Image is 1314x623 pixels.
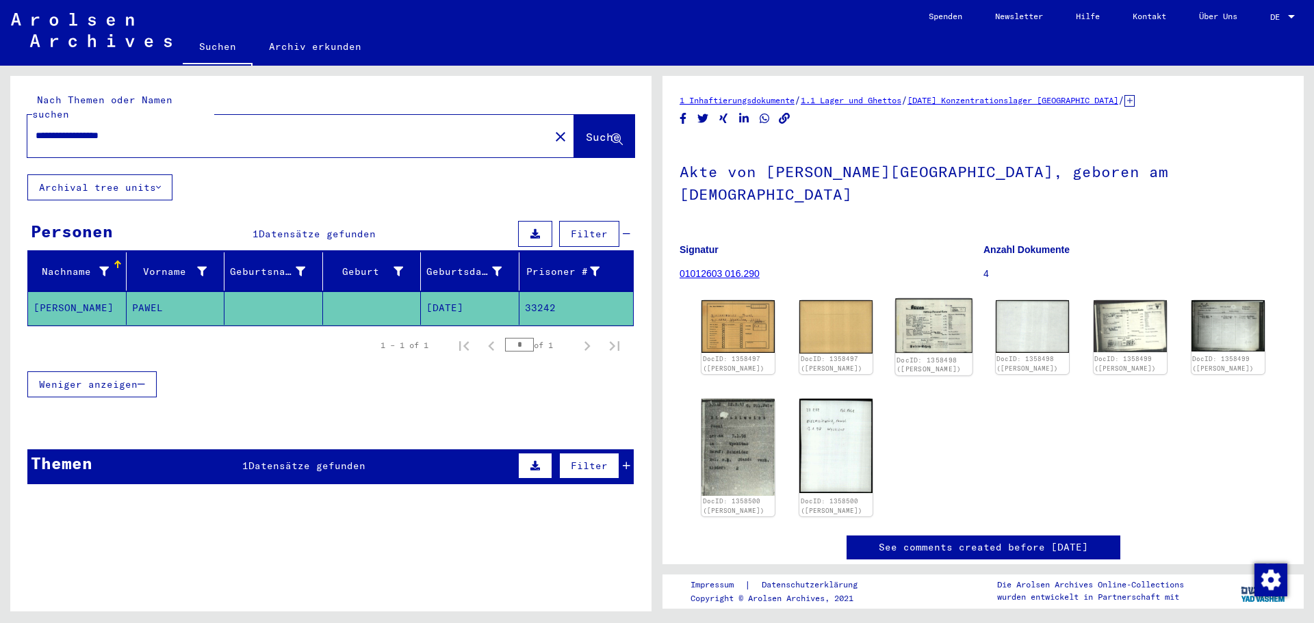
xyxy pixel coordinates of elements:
[230,265,305,279] div: Geburtsname
[703,355,764,372] a: DocID: 1358497 ([PERSON_NAME])
[127,291,225,325] mat-cell: PAWEL
[777,110,792,127] button: Copy link
[680,140,1287,223] h1: Akte von [PERSON_NAME][GEOGRAPHIC_DATA], geboren am [DEMOGRAPHIC_DATA]
[28,291,127,325] mat-cell: [PERSON_NAME]
[907,95,1118,105] a: [DATE] Konzentrationslager [GEOGRAPHIC_DATA]
[601,332,628,359] button: Last page
[901,94,907,106] span: /
[586,130,620,144] span: Suche
[450,332,478,359] button: First page
[328,261,421,282] div: Geburt‏
[1118,94,1124,106] span: /
[691,578,745,592] a: Impressum
[248,460,365,472] span: Datensätze gefunden
[983,244,1070,255] b: Anzahl Dokumente
[996,300,1069,353] img: 002.jpg
[799,399,873,493] img: 002.jpg
[691,578,874,592] div: |
[1094,355,1156,372] a: DocID: 1358499 ([PERSON_NAME])
[701,399,775,496] img: 001.jpg
[1192,355,1254,372] a: DocID: 1358499 ([PERSON_NAME])
[31,451,92,475] div: Themen
[323,252,422,291] mat-header-cell: Geburt‏
[31,219,113,243] div: Personen
[242,460,248,472] span: 1
[552,129,569,145] mat-icon: close
[32,94,172,120] mat-label: Nach Themen oder Namen suchen
[519,252,634,291] mat-header-cell: Prisoner #
[676,110,691,127] button: Share on Facebook
[571,228,608,240] span: Filter
[426,261,519,282] div: Geburtsdatum
[680,95,795,105] a: 1 Inhaftierungsdokumente
[28,252,127,291] mat-header-cell: Nachname
[27,174,172,200] button: Archival tree units
[751,578,874,592] a: Datenschutzerklärung
[421,291,519,325] mat-cell: [DATE]
[801,95,901,105] a: 1.1 Lager und Ghettos
[574,332,601,359] button: Next page
[680,244,719,255] b: Signatur
[799,300,873,353] img: 002.jpg
[879,540,1088,555] a: See comments created before [DATE]
[525,265,600,279] div: Prisoner #
[1254,564,1287,596] img: Zustimmung ändern
[896,299,973,354] img: 001.jpg
[801,355,862,372] a: DocID: 1358497 ([PERSON_NAME])
[691,592,874,605] p: Copyright © Arolsen Archives, 2021
[253,228,259,240] span: 1
[421,252,519,291] mat-header-cell: Geburtsdatum
[1191,300,1265,351] img: 002.jpg
[897,356,962,373] a: DocID: 1358498 ([PERSON_NAME])
[737,110,751,127] button: Share on LinkedIn
[132,261,224,282] div: Vorname
[1238,574,1289,608] img: yv_logo.png
[795,94,801,106] span: /
[478,332,505,359] button: Previous page
[758,110,772,127] button: Share on WhatsApp
[27,371,157,397] button: Weniger anzeigen
[132,265,207,279] div: Vorname
[717,110,731,127] button: Share on Xing
[559,453,619,479] button: Filter
[34,265,109,279] div: Nachname
[703,497,764,514] a: DocID: 1358500 ([PERSON_NAME])
[253,30,378,63] a: Archiv erkunden
[381,339,428,352] div: 1 – 1 of 1
[997,591,1184,603] p: wurden entwickelt in Partnerschaft mit
[997,579,1184,591] p: Die Arolsen Archives Online-Collections
[11,13,172,47] img: Arolsen_neg.svg
[505,339,574,352] div: of 1
[183,30,253,66] a: Suchen
[1270,12,1285,22] span: DE
[426,265,502,279] div: Geburtsdatum
[328,265,404,279] div: Geburt‏
[696,110,710,127] button: Share on Twitter
[680,268,760,279] a: 01012603 016.290
[571,460,608,472] span: Filter
[983,267,1287,281] p: 4
[1094,300,1167,352] img: 001.jpg
[230,261,322,282] div: Geburtsname
[801,497,862,514] a: DocID: 1358500 ([PERSON_NAME])
[259,228,376,240] span: Datensätze gefunden
[574,115,634,157] button: Suche
[224,252,323,291] mat-header-cell: Geburtsname
[39,378,138,390] span: Weniger anzeigen
[996,355,1058,372] a: DocID: 1358498 ([PERSON_NAME])
[127,252,225,291] mat-header-cell: Vorname
[519,291,634,325] mat-cell: 33242
[525,261,617,282] div: Prisoner #
[34,261,126,282] div: Nachname
[547,122,574,150] button: Clear
[559,221,619,247] button: Filter
[701,300,775,352] img: 001.jpg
